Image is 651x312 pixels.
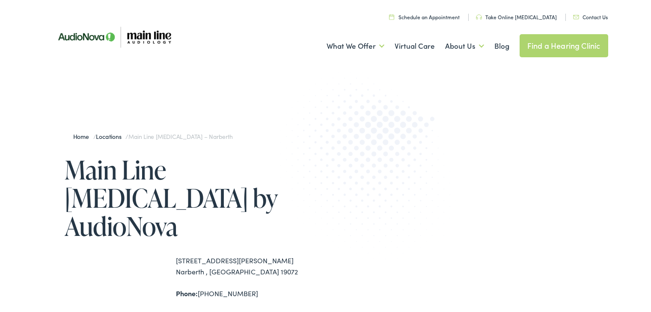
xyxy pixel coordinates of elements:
div: [STREET_ADDRESS][PERSON_NAME] Narberth , [GEOGRAPHIC_DATA] 19072 [176,255,326,277]
a: Contact Us [573,13,608,21]
a: Locations [96,132,125,141]
a: Virtual Care [395,30,435,62]
a: Blog [494,30,509,62]
span: Main Line [MEDICAL_DATA] – Narberth [128,132,232,141]
img: utility icon [476,15,482,20]
h1: Main Line [MEDICAL_DATA] by AudioNova [65,156,326,240]
strong: Phone: [176,288,198,298]
a: Find a Hearing Clinic [520,34,608,57]
a: Home [73,132,93,141]
a: About Us [445,30,484,62]
a: What We Offer [327,30,384,62]
img: utility icon [573,15,579,19]
span: / / [73,132,233,141]
div: [PHONE_NUMBER] [176,288,326,299]
img: utility icon [389,14,394,20]
a: Schedule an Appointment [389,13,460,21]
a: Take Online [MEDICAL_DATA] [476,13,557,21]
